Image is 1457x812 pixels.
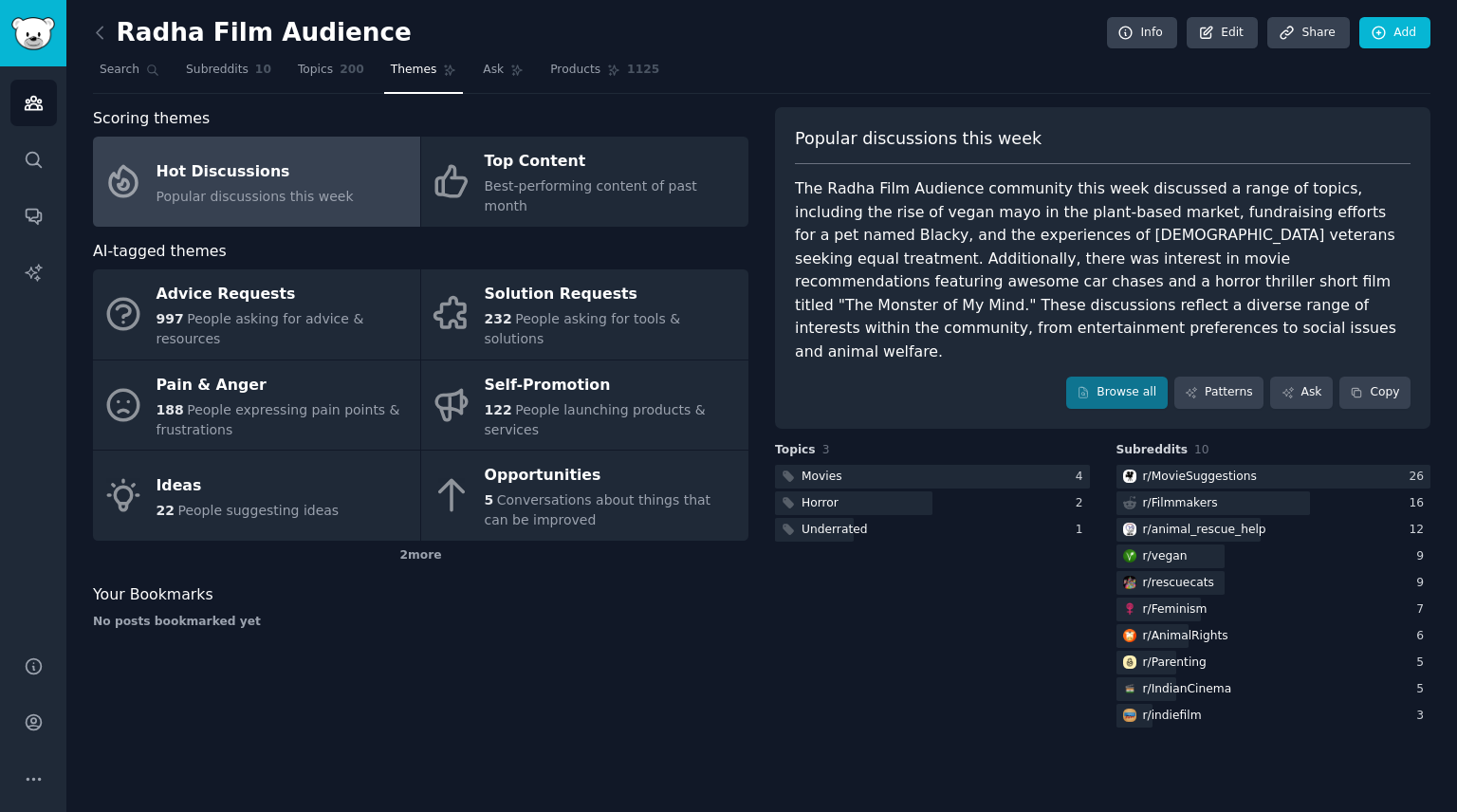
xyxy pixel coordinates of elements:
a: Feminismr/Feminism7 [1116,598,1431,621]
div: r/ AnimalRights [1143,628,1228,645]
span: Ask [483,62,504,79]
span: 10 [255,62,271,79]
a: veganr/vegan9 [1116,544,1431,568]
div: r/ vegan [1143,548,1188,565]
a: r/Filmmakers16 [1116,491,1431,515]
a: Share [1267,17,1349,49]
div: 9 [1416,575,1430,592]
a: Self-Promotion122People launching products & services [421,360,748,451]
span: 22 [157,503,175,518]
div: 3 [1416,708,1430,725]
a: Movies4 [775,465,1090,489]
div: The Radha Film Audience community this week discussed a range of topics, including the rise of ve... [795,177,1411,363]
span: Popular discussions this week [157,189,354,204]
span: 3 [822,443,830,456]
span: People launching products & services [485,402,706,437]
div: r/ animal_rescue_help [1143,522,1266,539]
div: Top Content [485,147,739,177]
span: Popular discussions this week [795,127,1042,151]
a: Search [93,55,166,94]
div: 2 [1076,495,1090,512]
a: Edit [1187,17,1258,49]
div: r/ rescuecats [1143,575,1214,592]
span: Topics [775,442,816,459]
a: rescuecatsr/rescuecats9 [1116,571,1431,595]
div: Movies [802,469,842,486]
h2: Radha Film Audience [93,18,412,48]
a: Info [1107,17,1177,49]
div: Horror [802,495,839,512]
a: AnimalRightsr/AnimalRights6 [1116,624,1431,648]
img: rescuecats [1123,576,1136,589]
div: 1 [1076,522,1090,539]
span: AI-tagged themes [93,240,227,264]
img: vegan [1123,549,1136,563]
a: MovieSuggestionsr/MovieSuggestions26 [1116,465,1431,489]
a: animal_rescue_helpr/animal_rescue_help12 [1116,518,1431,542]
a: Horror2 [775,491,1090,515]
span: Subreddits [1116,442,1189,459]
a: Ideas22People suggesting ideas [93,451,420,541]
span: 232 [485,311,512,326]
a: Products1125 [544,55,666,94]
img: Feminism [1123,602,1136,616]
div: r/ Filmmakers [1143,495,1218,512]
a: Themes [384,55,464,94]
div: 5 [1416,655,1430,672]
a: Patterns [1174,377,1263,409]
div: Pain & Anger [157,370,411,400]
div: 2 more [93,541,748,571]
div: Underrated [802,522,868,539]
div: 26 [1409,469,1430,486]
a: Subreddits10 [179,55,278,94]
span: Topics [298,62,333,79]
div: r/ IndianCinema [1143,681,1232,698]
span: People suggesting ideas [177,503,339,518]
span: 188 [157,402,184,417]
div: r/ indiefilm [1143,708,1202,725]
a: Pain & Anger188People expressing pain points & frustrations [93,360,420,451]
img: Parenting [1123,655,1136,669]
span: Your Bookmarks [93,583,213,607]
img: GummySearch logo [11,17,55,50]
div: Advice Requests [157,280,411,310]
span: People asking for tools & solutions [485,311,681,346]
img: indiefilm [1123,709,1136,722]
a: indiefilmr/indiefilm3 [1116,704,1431,728]
a: Topics200 [291,55,371,94]
span: 1125 [627,62,659,79]
img: IndianCinema [1123,682,1136,695]
a: Solution Requests232People asking for tools & solutions [421,269,748,360]
a: Parentingr/Parenting5 [1116,651,1431,674]
div: 4 [1076,469,1090,486]
div: Opportunities [485,461,739,491]
img: animal_rescue_help [1123,523,1136,536]
div: Solution Requests [485,280,739,310]
a: Ask [476,55,530,94]
div: 5 [1416,681,1430,698]
a: IndianCinemar/IndianCinema5 [1116,677,1431,701]
div: 7 [1416,601,1430,618]
a: Ask [1270,377,1333,409]
a: Add [1359,17,1430,49]
span: 122 [485,402,512,417]
span: Themes [391,62,437,79]
a: Hot DiscussionsPopular discussions this week [93,137,420,227]
div: r/ MovieSuggestions [1143,469,1257,486]
span: 997 [157,311,184,326]
span: People expressing pain points & frustrations [157,402,400,437]
span: 5 [485,492,494,507]
div: r/ Parenting [1143,655,1207,672]
span: Search [100,62,139,79]
span: 10 [1194,443,1209,456]
img: AnimalRights [1123,629,1136,642]
a: Browse all [1066,377,1168,409]
a: Top ContentBest-performing content of past month [421,137,748,227]
span: Products [550,62,600,79]
span: Subreddits [186,62,249,79]
div: Hot Discussions [157,157,354,187]
span: Conversations about things that can be improved [485,492,711,527]
a: Underrated1 [775,518,1090,542]
div: r/ Feminism [1143,601,1208,618]
div: Ideas [157,471,340,501]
